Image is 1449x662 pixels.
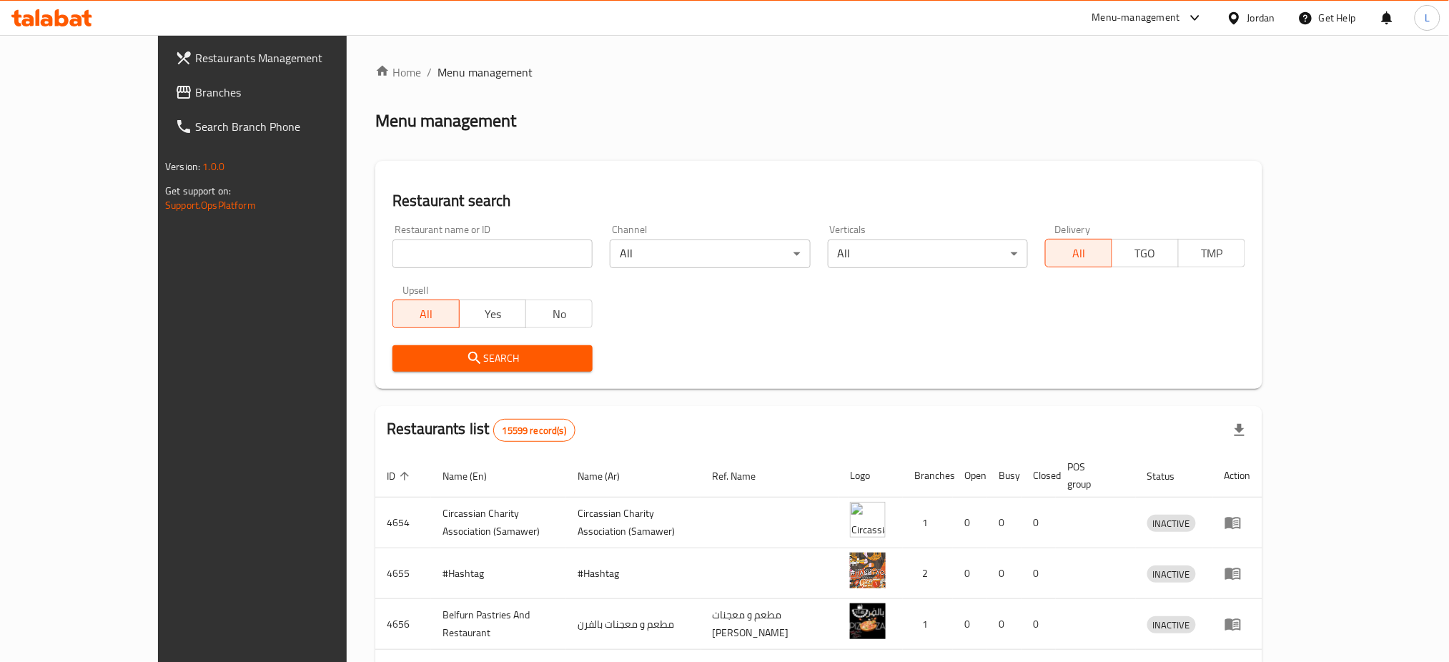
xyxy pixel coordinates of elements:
td: 4656 [375,599,431,650]
th: Branches [903,454,953,498]
span: INACTIVE [1147,515,1196,532]
span: TGO [1118,243,1173,264]
a: Support.OpsPlatform [165,196,256,214]
div: All [610,239,810,268]
li: / [427,64,432,81]
td: 0 [953,599,987,650]
a: Search Branch Phone [164,109,400,144]
div: Export file [1222,413,1257,448]
div: Total records count [493,419,575,442]
td: 0 [1022,498,1056,548]
span: 15599 record(s) [494,424,575,438]
span: Yes [465,304,520,325]
div: INACTIVE [1147,616,1196,633]
div: Menu [1225,514,1251,531]
button: All [392,300,460,328]
span: Search Branch Phone [195,118,389,135]
td: 2 [903,548,953,599]
label: Delivery [1055,224,1091,234]
td: مطعم و معجنات [PERSON_NAME] [701,599,839,650]
span: INACTIVE [1147,566,1196,583]
span: Name (En) [442,468,505,485]
span: Ref. Name [713,468,775,485]
div: All [828,239,1028,268]
td: ​Circassian ​Charity ​Association​ (Samawer) [566,498,701,548]
span: Search [404,350,581,367]
div: Menu [1225,565,1251,582]
button: Yes [459,300,526,328]
img: Belfurn Pastries And Restaurant [850,603,886,639]
td: #Hashtag [431,548,566,599]
span: No [532,304,587,325]
div: Jordan [1247,10,1275,26]
h2: Menu management [375,109,516,132]
span: INACTIVE [1147,617,1196,633]
h2: Restaurant search [392,190,1245,212]
a: Restaurants Management [164,41,400,75]
button: Search [392,345,593,372]
td: 0 [987,599,1022,650]
img: #Hashtag [850,553,886,588]
th: Open [953,454,987,498]
a: Branches [164,75,400,109]
span: L [1425,10,1430,26]
th: Logo [839,454,903,498]
span: Name (Ar) [578,468,638,485]
span: ID [387,468,414,485]
span: Get support on: [165,182,231,200]
span: TMP [1185,243,1240,264]
td: 1 [903,498,953,548]
div: Menu-management [1092,9,1180,26]
th: Busy [987,454,1022,498]
span: Restaurants Management [195,49,389,66]
span: All [399,304,454,325]
span: Branches [195,84,389,101]
th: Action [1213,454,1262,498]
td: 1 [903,599,953,650]
td: #Hashtag [566,548,701,599]
span: All [1052,243,1107,264]
button: All [1045,239,1112,267]
td: ​Circassian ​Charity ​Association​ (Samawer) [431,498,566,548]
span: Status [1147,468,1194,485]
button: No [525,300,593,328]
td: 4655 [375,548,431,599]
td: Belfurn Pastries And Restaurant [431,599,566,650]
span: Menu management [437,64,533,81]
div: INACTIVE [1147,565,1196,583]
div: Menu [1225,616,1251,633]
button: TMP [1178,239,1245,267]
td: 0 [987,548,1022,599]
td: 0 [953,548,987,599]
h2: Restaurants list [387,418,575,442]
td: 4654 [375,498,431,548]
span: POS group [1067,458,1119,493]
td: 0 [1022,599,1056,650]
button: TGO [1112,239,1179,267]
th: Closed [1022,454,1056,498]
nav: breadcrumb [375,64,1262,81]
td: 0 [1022,548,1056,599]
label: Upsell [402,285,429,295]
span: Version: [165,157,200,176]
img: ​Circassian ​Charity ​Association​ (Samawer) [850,502,886,538]
td: مطعم و معجنات بالفرن [566,599,701,650]
input: Search for restaurant name or ID.. [392,239,593,268]
td: 0 [987,498,1022,548]
span: 1.0.0 [202,157,224,176]
td: 0 [953,498,987,548]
